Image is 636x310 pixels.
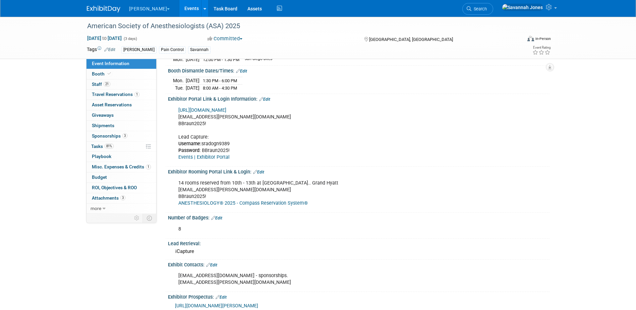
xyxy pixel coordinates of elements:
span: Sponsorships [92,133,127,139]
span: 1 [146,164,151,169]
a: Event Information [86,59,156,69]
span: 21 [104,82,110,87]
span: to [101,36,108,41]
a: Events | Exhibitor Portal [178,154,229,160]
span: Search [471,6,487,11]
div: Exhibitor Rooming Portal Link & Login: [168,167,550,175]
a: Staff21 [86,80,156,90]
div: In-Person [535,36,551,41]
span: [DATE] [DATE] [87,35,122,41]
div: Event Format [482,35,551,45]
a: Budget [86,172,156,183]
img: Format-Inperson.png [527,36,534,41]
span: Staff [92,82,110,87]
a: [URL][DOMAIN_NAME] [178,107,226,113]
button: Committed [205,35,245,42]
span: Event Information [92,61,129,66]
a: Edit [236,69,247,73]
div: [EMAIL_ADDRESS][DOMAIN_NAME] - sponsorships. [EMAIL_ADDRESS][PERSON_NAME][DOMAIN_NAME] [174,269,476,289]
div: Savannah [188,46,211,53]
div: Exhibitor Prospectus: [168,292,550,301]
a: ANESTHESIOLOGY® 2025 - Compass Reservation System® [178,200,308,206]
span: 3 [122,133,127,138]
span: Asset Reservations [92,102,132,107]
div: iCapture [173,246,544,257]
div: American Society of Anesthesiologists (ASA) 2025 [85,20,512,32]
span: (3 days) [123,37,137,41]
span: ROI, Objectives & ROO [92,185,137,190]
a: Edit [216,295,227,300]
div: [EMAIL_ADDRESS][PERSON_NAME][DOMAIN_NAME] BBraun2025! Lead Capture: sradogn9389 : BBraun2025! [174,104,476,164]
span: Playbook [92,154,111,159]
a: Edit [211,216,222,220]
span: Attachments [92,195,125,201]
span: more [91,206,101,211]
div: [PERSON_NAME] [121,46,157,53]
td: Toggle Event Tabs [142,214,156,222]
div: Number of Badges: [168,213,550,221]
a: Travel Reservations1 [86,90,156,100]
div: Pain Control [159,46,186,53]
td: Personalize Event Tab Strip [131,214,143,222]
div: 8 [174,222,476,236]
a: Misc. Expenses & Credits1 [86,162,156,172]
span: 8:00 AM - 4:30 PM [203,86,237,91]
td: Tags [87,46,115,54]
span: Budget [92,174,107,180]
b: Password [178,148,199,153]
b: Username: [178,141,201,147]
a: Edit [259,97,270,102]
a: Edit [206,263,217,267]
img: Savannah Jones [502,4,543,11]
span: Booth [92,71,112,76]
td: [DATE] [186,56,199,63]
div: Lead Retrieval: [168,239,550,247]
a: ROI, Objectives & ROO [86,183,156,193]
a: Playbook [86,152,156,162]
i: Booth reservation complete [108,72,111,75]
a: Attachments3 [86,193,156,203]
span: Tasks [91,144,114,149]
span: 1:30 PM - 6:00 PM [203,78,237,83]
a: more [86,204,156,214]
a: Giveaways [86,110,156,120]
td: san diego bites [241,56,279,63]
span: 12:00 PM - 1:30 PM [203,57,239,62]
a: Tasks81% [86,142,156,152]
a: Edit [253,170,264,174]
a: Sponsorships3 [86,131,156,141]
a: Search [462,3,493,15]
div: Exhibit Contacts: [168,260,550,268]
td: Mon. [173,56,186,63]
div: Event Rating [532,46,551,49]
div: Exhibitor Portal Link & Login Information: [168,94,550,103]
a: Edit [104,47,115,52]
td: [DATE] [186,84,199,91]
span: 3 [120,195,125,200]
a: Shipments [86,121,156,131]
span: [GEOGRAPHIC_DATA], [GEOGRAPHIC_DATA] [369,37,453,42]
span: 81% [105,144,114,149]
img: ExhibitDay [87,6,120,12]
td: [DATE] [186,77,199,85]
div: 14 rooms reserved from 10th - 13th at [GEOGRAPHIC_DATA].. Grand Hyatt [EMAIL_ADDRESS][PERSON_NAME... [174,176,476,210]
span: Shipments [92,123,114,128]
a: Asset Reservations [86,100,156,110]
a: [URL][DOMAIN_NAME][PERSON_NAME] [175,303,258,308]
span: Travel Reservations [92,92,139,97]
span: 1 [134,92,139,97]
div: Booth Dismantle Dates/Times: [168,66,550,74]
a: Booth [86,69,156,79]
span: Giveaways [92,112,114,118]
td: Mon. [173,77,186,85]
td: Tue. [173,84,186,91]
span: Misc. Expenses & Credits [92,164,151,169]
